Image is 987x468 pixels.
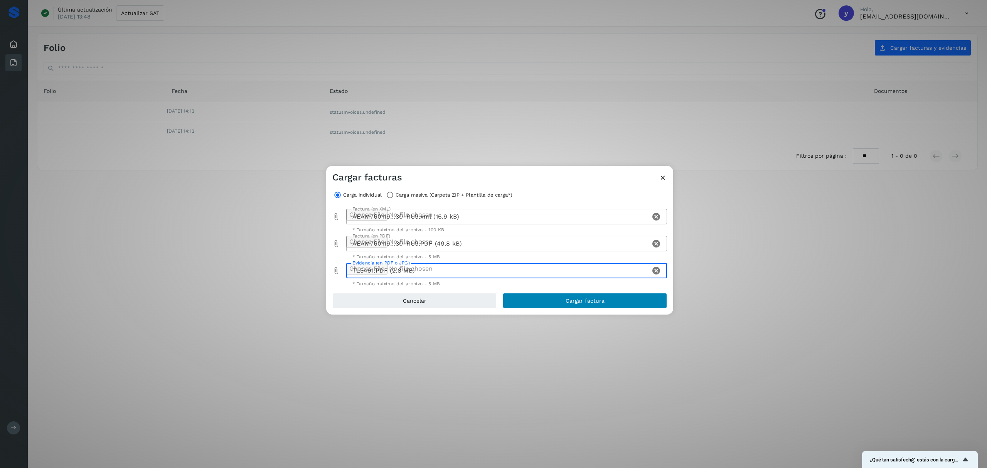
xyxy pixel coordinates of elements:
button: Cargar factura [503,293,667,308]
span: Cancelar [403,298,426,303]
i: Clear Factura (en XML) [652,212,661,221]
div: TL5491.PDF (2.8 MB) [346,263,650,278]
button: Cancelar [332,293,497,308]
div: AEAM760119…30-RU9.xml (16.9 kB) [346,209,650,224]
div: * Tamaño máximo del archivo - 5 MB [352,281,661,286]
span: ¿Qué tan satisfech@ estás con la carga de tus facturas? [870,457,961,463]
i: Clear Factura (en PDF) [652,239,661,248]
h3: Cargar facturas [332,172,402,183]
span: Cargar factura [566,298,605,303]
i: Factura (en PDF) prepended action [332,240,340,247]
div: AEAM760119…30-RU9.PDF (49.8 kB) [346,236,650,251]
i: Evidencia (en PDF o JPG) prepended action [332,267,340,274]
button: Mostrar encuesta - ¿Qué tan satisfech@ estás con la carga de tus facturas? [870,455,970,464]
div: * Tamaño máximo del archivo - 5 MB [352,254,661,259]
div: * Tamaño máximo del archivo - 100 KB [352,227,661,232]
label: Carga individual [343,190,382,200]
i: Factura (en XML) prepended action [332,213,340,221]
label: Carga masiva (Carpeta ZIP + Plantilla de carga*) [396,190,512,200]
i: Clear Evidencia (en PDF o JPG) [652,266,661,275]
